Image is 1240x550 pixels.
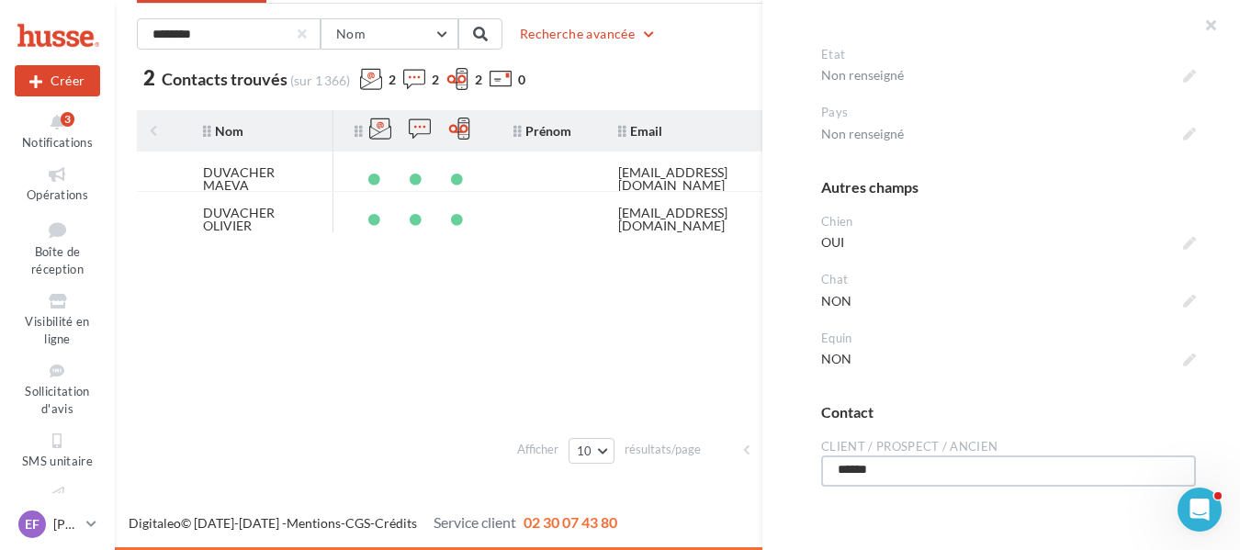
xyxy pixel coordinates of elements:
[203,207,318,232] div: DUVACHER OLIVIER
[513,23,664,45] button: Recherche avancée
[518,71,525,89] span: 0
[15,161,100,206] a: Opérations
[625,441,701,458] span: résultats/page
[821,121,1196,147] span: Non renseigné
[15,214,100,281] a: Boîte de réception
[15,108,100,153] button: Notifications 3
[432,71,439,89] span: 2
[821,288,1196,314] span: NON
[821,346,1196,372] span: NON
[434,513,516,531] span: Service client
[25,384,89,416] span: Sollicitation d'avis
[821,438,1196,455] div: CLIENT / PROSPECT / ANCIEN
[321,18,458,50] button: Nom
[821,62,1196,88] span: Non renseigné
[821,104,1196,121] div: Pays
[203,123,243,139] span: Nom
[618,207,796,232] div: [EMAIL_ADDRESS][DOMAIN_NAME]
[821,271,1196,288] div: Chat
[27,187,88,202] span: Opérations
[15,427,100,472] a: SMS unitaire
[22,135,93,150] span: Notifications
[336,26,366,41] span: Nom
[389,71,396,89] span: 2
[821,330,1196,347] div: Equin
[15,480,100,525] a: Campagnes
[15,287,100,350] a: Visibilité en ligne
[129,515,617,531] span: © [DATE]-[DATE] - - -
[15,65,100,96] button: Créer
[577,443,592,458] span: 10
[821,46,1196,63] div: Etat
[821,230,1196,255] span: OUI
[524,513,617,531] span: 02 30 07 43 80
[517,441,558,458] span: Afficher
[1178,488,1222,532] iframe: Intercom live chat
[345,515,370,531] a: CGS
[129,515,181,531] a: Digitaleo
[821,177,1196,198] div: Autres champs
[203,166,318,192] div: DUVACHER MAEVA
[618,123,662,139] span: Email
[61,112,74,127] div: 3
[25,515,39,533] span: EF
[162,69,287,89] span: Contacts trouvés
[22,454,93,468] span: SMS unitaire
[821,402,1196,423] div: Contact
[25,314,89,346] span: Visibilité en ligne
[15,507,100,542] a: EF [PERSON_NAME]
[287,515,341,531] a: Mentions
[53,515,79,533] p: [PERSON_NAME]
[475,71,482,89] span: 2
[821,213,1196,230] div: Chien
[31,244,84,276] span: Boîte de réception
[618,166,796,192] div: [EMAIL_ADDRESS][DOMAIN_NAME]
[290,73,350,88] span: (sur 1 366)
[569,438,615,464] button: 10
[15,357,100,420] a: Sollicitation d'avis
[513,123,571,139] span: Prénom
[143,68,155,88] span: 2
[15,65,100,96] div: Nouvelle campagne
[375,515,417,531] a: Crédits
